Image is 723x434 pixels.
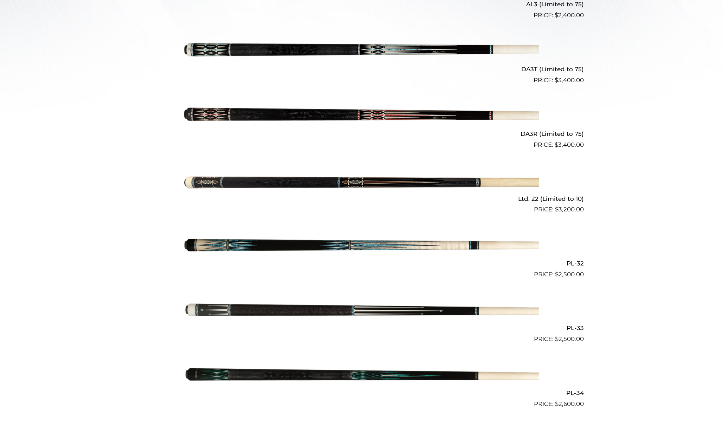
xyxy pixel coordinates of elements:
[140,127,584,140] h2: DA3R (Limited to 75)
[555,271,584,278] bdi: 2,500.00
[140,88,584,150] a: DA3R (Limited to 75) $3,400.00
[555,141,558,148] span: $
[184,282,539,341] img: PL-33
[184,217,539,276] img: PL-32
[140,257,584,270] h2: PL-32
[184,152,539,211] img: Ltd. 22 (Limited to 10)
[555,335,584,342] bdi: 2,500.00
[555,271,559,278] span: $
[140,192,584,205] h2: Ltd. 22 (Limited to 10)
[140,63,584,75] h2: DA3T (Limited to 75)
[184,23,539,82] img: DA3T (Limited to 75)
[140,386,584,399] h2: PL-34
[140,322,584,335] h2: PL-33
[140,217,584,279] a: PL-32 $2,500.00
[555,206,584,213] bdi: 3,200.00
[555,335,559,342] span: $
[184,88,539,147] img: DA3R (Limited to 75)
[555,77,584,84] bdi: 3,400.00
[140,152,584,214] a: Ltd. 22 (Limited to 10) $3,200.00
[140,23,584,85] a: DA3T (Limited to 75) $3,400.00
[555,12,558,19] span: $
[555,141,584,148] bdi: 3,400.00
[140,282,584,344] a: PL-33 $2,500.00
[555,206,559,213] span: $
[184,347,539,406] img: PL-34
[555,12,584,19] bdi: 2,400.00
[555,77,558,84] span: $
[555,400,559,407] span: $
[555,400,584,407] bdi: 2,600.00
[140,347,584,408] a: PL-34 $2,600.00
